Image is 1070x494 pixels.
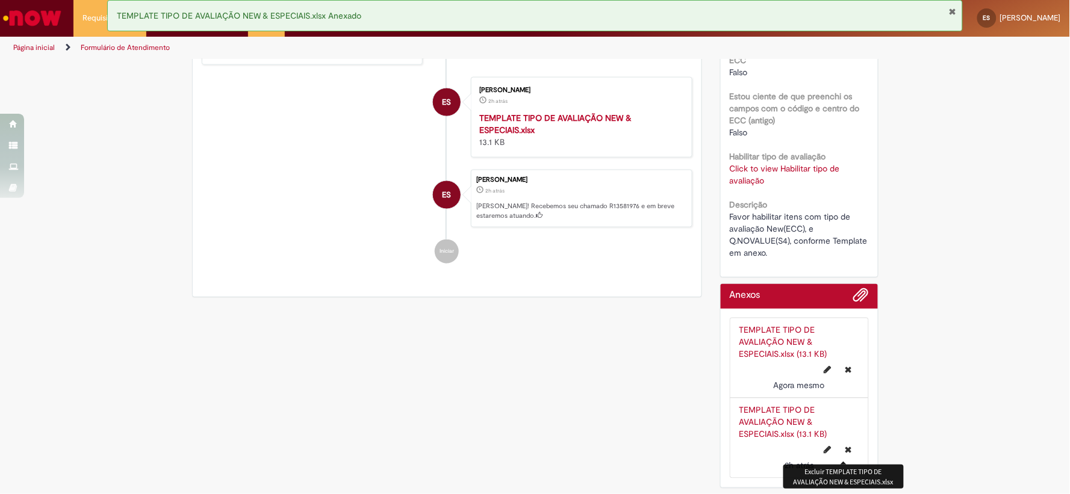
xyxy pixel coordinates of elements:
[838,440,859,460] button: Excluir TEMPLATE TIPO DE AVALIAÇÃO NEW & ESPECIAIS.xlsx
[81,43,170,52] a: Formulário de Atendimento
[82,12,125,24] span: Requisições
[117,10,362,21] span: TEMPLATE TIPO DE AVALIAÇÃO NEW & ESPECIAIS.xlsx Anexado
[488,97,508,105] span: 2h atrás
[479,113,631,135] a: TEMPLATE TIPO DE AVALIAÇÃO NEW & ESPECIAIS.xlsx
[443,181,452,209] span: ES
[202,170,693,227] li: Edson Vicente Da Silva
[485,187,505,194] time: 30/09/2025 14:40:17
[730,290,761,301] h2: Anexos
[443,88,452,117] span: ES
[739,325,827,360] a: TEMPLATE TIPO DE AVALIAÇÃO NEW & ESPECIAIS.xlsx (13.1 KB)
[730,163,840,186] a: Click to view Habilitar tipo de avaliação
[785,460,813,471] time: 30/09/2025 14:40:07
[730,31,860,66] b: Estou ciente de que preenchi os campos com o código e centro do ECC
[739,405,827,440] a: TEMPLATE TIPO DE AVALIAÇÃO NEW & ESPECIAIS.xlsx (13.1 KB)
[817,440,839,460] button: Editar nome de arquivo TEMPLATE TIPO DE AVALIAÇÃO NEW & ESPECIAIS.xlsx
[838,360,859,380] button: Excluir TEMPLATE TIPO DE AVALIAÇÃO NEW & ESPECIAIS.xlsx
[1000,13,1061,23] span: [PERSON_NAME]
[730,91,860,126] b: Estou ciente de que preenchi os campos com o código e centro do ECC (antigo)
[730,199,768,210] b: Descrição
[774,380,825,391] span: Agora mesmo
[817,360,839,380] button: Editar nome de arquivo TEMPLATE TIPO DE AVALIAÇÃO NEW & ESPECIAIS.xlsx
[783,465,904,489] div: Excluir TEMPLATE TIPO DE AVALIAÇÃO NEW & ESPECIAIS.xlsx
[853,287,869,309] button: Adicionar anexos
[479,87,680,94] div: [PERSON_NAME]
[983,14,991,22] span: ES
[730,67,748,78] span: Falso
[730,151,826,162] b: Habilitar tipo de avaliação
[476,202,686,220] p: [PERSON_NAME]! Recebemos seu chamado R13581976 e em breve estaremos atuando.
[730,211,870,258] span: Favor habilitar itens com tipo de avaliação New(ECC), e Q.NOVALUE(S4), conforme Template em anexo.
[774,380,825,391] time: 30/09/2025 16:42:17
[9,37,705,59] ul: Trilhas de página
[730,127,748,138] span: Falso
[948,7,956,16] button: Fechar Notificação
[785,460,813,471] span: 2h atrás
[433,181,461,209] div: Edson Vicente Da Silva
[488,97,508,105] time: 30/09/2025 14:40:07
[485,187,505,194] span: 2h atrás
[476,176,686,184] div: [PERSON_NAME]
[433,88,461,116] div: Edson Vicente Da Silva
[13,43,55,52] a: Página inicial
[479,112,680,148] div: 13.1 KB
[1,6,63,30] img: ServiceNow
